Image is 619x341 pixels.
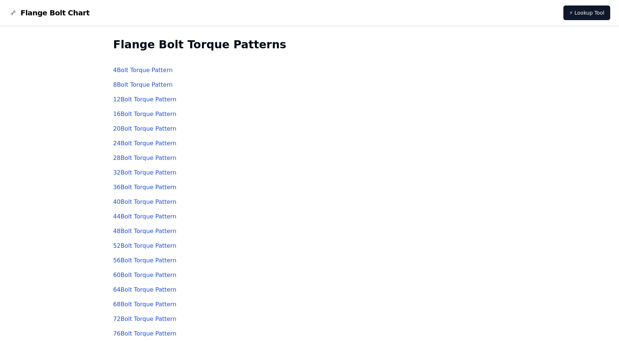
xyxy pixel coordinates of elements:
[113,67,173,74] a: 4Bolt Torque Pattern
[563,5,610,20] a: ⚡ Lookup Tool
[113,198,176,205] a: 40Bolt Torque Pattern
[113,154,176,161] a: 28Bolt Torque Pattern
[113,140,176,147] a: 24Bolt Torque Pattern
[20,8,90,18] span: Flange Bolt Chart
[113,38,506,51] h2: Flange Bolt Torque Patterns
[113,271,176,278] a: 60Bolt Torque Pattern
[113,242,176,249] a: 52Bolt Torque Pattern
[113,330,176,337] a: 76Bolt Torque Pattern
[9,8,90,18] a: Flange Bolt Chart LogoFlange Bolt Chart
[113,213,176,220] a: 44Bolt Torque Pattern
[113,81,173,88] a: 8Bolt Torque Pattern
[113,110,176,117] a: 16Bolt Torque Pattern
[113,184,176,191] a: 36Bolt Torque Pattern
[113,286,176,293] a: 64Bolt Torque Pattern
[113,228,176,235] a: 48Bolt Torque Pattern
[113,301,176,308] a: 68Bolt Torque Pattern
[113,96,176,103] a: 12Bolt Torque Pattern
[113,125,176,132] a: 20Bolt Torque Pattern
[9,8,18,17] img: Flange Bolt Chart Logo
[113,315,176,322] a: 72Bolt Torque Pattern
[113,169,176,176] a: 32Bolt Torque Pattern
[113,257,176,264] a: 56Bolt Torque Pattern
